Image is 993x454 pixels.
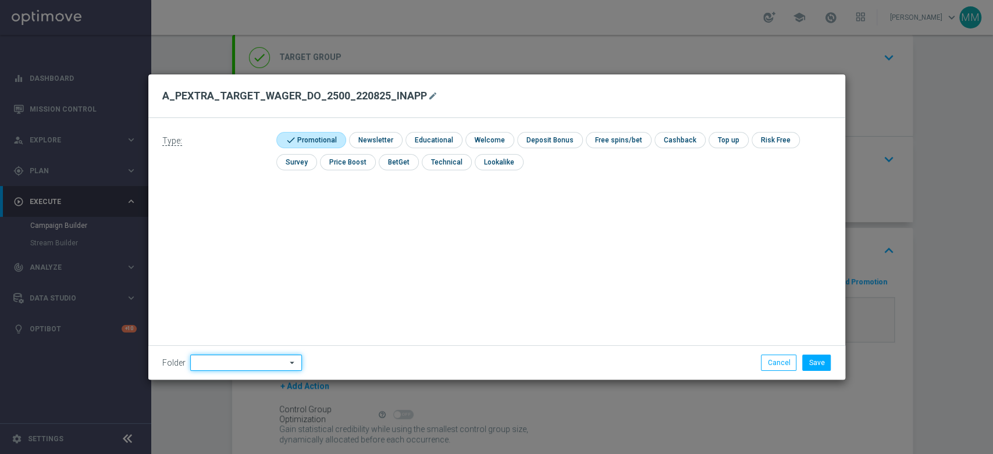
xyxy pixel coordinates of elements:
button: Cancel [761,355,796,371]
i: arrow_drop_down [287,355,298,370]
label: Folder [162,358,186,368]
h2: A_PEXTRA_TARGET_WAGER_DO_2500_220825_INAPP [162,89,427,103]
span: Type: [162,136,182,146]
i: mode_edit [428,91,437,101]
button: Save [802,355,831,371]
button: mode_edit [427,89,442,103]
